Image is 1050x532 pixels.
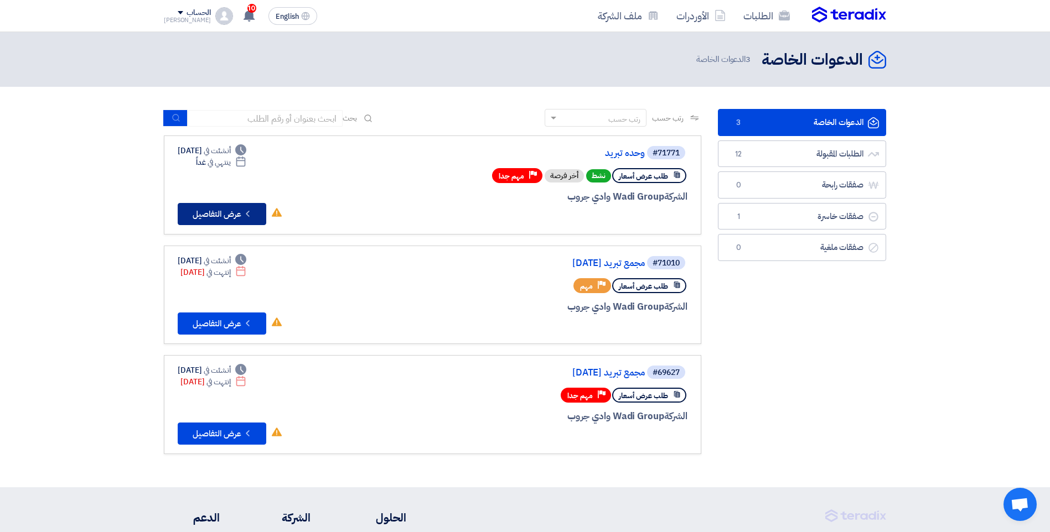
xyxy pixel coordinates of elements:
[664,190,688,204] span: الشركة
[215,7,233,25] img: profile_test.png
[718,140,886,168] a: الطلبات المقبولة12
[619,171,668,181] span: طلب عرض أسعار
[589,3,668,29] a: ملف الشركة
[668,3,735,29] a: الأوردرات
[421,409,687,424] div: Wadi Group وادي جروب
[253,509,311,526] li: الشركة
[188,110,343,127] input: ابحث بعنوان أو رقم الطلب
[653,259,680,267] div: #71010
[344,509,406,526] li: الحلول
[580,281,593,291] span: مهم
[1004,488,1037,521] div: Open chat
[608,113,640,125] div: رتب حسب
[653,149,680,157] div: #71771
[586,169,611,182] span: نشط
[204,255,230,267] span: أنشئت في
[206,267,230,278] span: إنتهت في
[619,390,668,401] span: طلب عرض أسعار
[204,364,230,376] span: أنشئت في
[178,145,246,157] div: [DATE]
[423,148,645,158] a: وحده تبريد
[732,242,745,253] span: 0
[178,364,246,376] div: [DATE]
[178,255,246,267] div: [DATE]
[619,281,668,291] span: طلب عرض أسعار
[812,7,886,23] img: Teradix logo
[247,4,256,13] span: 10
[421,190,687,204] div: Wadi Group وادي جروب
[718,171,886,199] a: صفقات رابحة0
[732,117,745,128] span: 3
[276,13,299,20] span: English
[164,17,211,23] div: [PERSON_NAME]
[206,376,230,388] span: إنتهت في
[178,423,266,445] button: عرض التفاصيل
[718,234,886,261] a: صفقات ملغية0
[423,258,645,268] a: مجمع تبريد [DATE]
[499,171,524,181] span: مهم جدا
[732,211,745,222] span: 1
[735,3,799,29] a: الطلبات
[746,53,751,65] span: 3
[664,409,688,423] span: الشركة
[653,369,680,377] div: #69627
[732,149,745,160] span: 12
[204,145,230,157] span: أنشئت في
[268,7,317,25] button: English
[187,8,210,18] div: الحساب
[545,169,584,182] div: أخر فرصة
[208,157,230,168] span: ينتهي في
[343,112,357,124] span: بحث
[718,109,886,136] a: الدعوات الخاصة3
[180,376,246,388] div: [DATE]
[732,180,745,191] span: 0
[421,300,687,314] div: Wadi Group وادي جروب
[696,53,753,66] span: الدعوات الخاصة
[196,157,246,168] div: غداً
[652,112,684,124] span: رتب حسب
[423,368,645,378] a: مجمع تبريد [DATE]
[567,390,593,401] span: مهم جدا
[180,267,246,278] div: [DATE]
[762,49,863,71] h2: الدعوات الخاصة
[178,312,266,335] button: عرض التفاصيل
[718,203,886,230] a: صفقات خاسرة1
[178,203,266,225] button: عرض التفاصيل
[164,509,220,526] li: الدعم
[664,300,688,314] span: الشركة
